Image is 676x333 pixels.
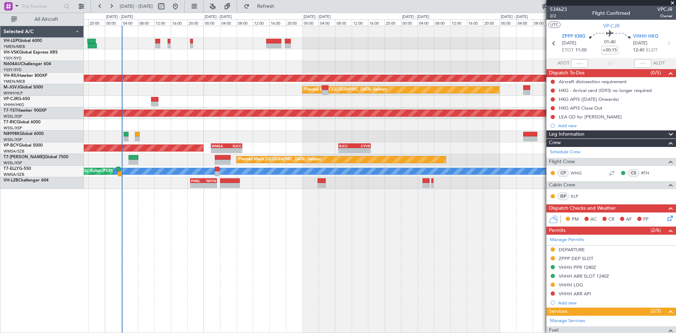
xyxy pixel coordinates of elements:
a: VH-LEPGlobal 6000 [4,39,42,43]
div: 04:00 [516,19,533,26]
span: Permits [549,227,565,235]
span: [DATE] [562,40,576,47]
a: VP-BCYGlobal 5000 [4,143,43,148]
div: 00:00 [105,19,121,26]
div: PHNL [191,179,204,183]
div: 08:00 [434,19,450,26]
span: ZPPP KMG [562,33,586,40]
div: [DATE] - [DATE] [205,14,232,20]
span: (2/3) [651,307,661,315]
span: Leg Information [549,130,584,138]
div: [DATE] - [DATE] [402,14,429,20]
span: Flight Crew [549,158,575,166]
span: M-JGVJ [4,85,19,90]
div: CP [557,169,569,177]
div: Flight Confirmed [592,10,630,17]
span: [DATE] - [DATE] [120,3,153,10]
a: N8998KGlobal 6000 [4,132,44,136]
span: T7-[PERSON_NAME] [4,155,44,159]
div: 20:00 [286,19,302,26]
span: N604AU [4,62,21,66]
span: FP [643,216,649,223]
a: VHHH/HKG [4,102,24,107]
div: - [191,183,204,187]
span: Owner [657,13,672,19]
div: CS [628,169,639,177]
div: [DATE] - [DATE] [106,14,133,20]
div: - [355,148,370,153]
a: WSSL/XSP [4,160,22,166]
button: All Aircraft [8,14,76,25]
span: T7-TST [4,109,17,113]
div: WMSA [212,144,227,148]
div: - [212,148,227,153]
span: Refresh [251,4,281,9]
div: - [204,183,216,187]
a: Manage Permits [550,236,584,243]
a: M-JGVJGlobal 5000 [4,85,43,90]
a: YSSY/SYD [4,67,21,73]
a: WMSA/SZB [4,172,24,177]
span: 2/2 [550,13,567,19]
span: All Aircraft [18,17,74,22]
div: Planned Maint [GEOGRAPHIC_DATA] (Seletar) [304,85,387,95]
a: T7-TSTHawker 900XP [4,109,46,113]
span: (2/6) [651,227,661,234]
span: 11:00 [575,47,587,54]
div: RJCC [226,144,242,148]
span: (0/5) [651,69,661,76]
div: 12:00 [154,19,171,26]
button: Refresh [240,1,283,12]
span: CR [608,216,614,223]
div: 04:00 [418,19,434,26]
a: WIHH/HLP [4,91,23,96]
span: ETOT [562,47,574,54]
a: WSSL/XSP [4,137,22,142]
a: T7-ELLYG-550 [4,167,31,171]
div: 04:00 [319,19,335,26]
div: 20:00 [88,19,105,26]
div: VHHH ARR SLOT 1240Z [559,273,609,279]
a: T7-[PERSON_NAME]Global 7500 [4,155,68,159]
div: 20:00 [187,19,204,26]
span: Cabin Crew [549,181,575,189]
div: 00:00 [500,19,516,26]
div: CYVR [355,144,370,148]
span: Crew [549,139,561,147]
div: 00:00 [204,19,220,26]
div: DEPARTURE [559,247,585,253]
div: 16:00 [171,19,187,26]
div: Add new [558,123,672,129]
div: VHHH LDG [559,282,583,288]
div: - [226,148,242,153]
div: 08:00 [335,19,352,26]
div: [DATE] - [DATE] [501,14,528,20]
span: VP-BCY [4,143,19,148]
span: AC [590,216,597,223]
div: Aircraft disinsection requirement [559,79,627,85]
a: T7-RICGlobal 6000 [4,120,40,124]
a: WNG [571,170,587,176]
a: Manage Services [550,317,585,325]
div: VHHH ARR API [559,291,591,297]
div: 04:00 [121,19,138,26]
a: Schedule Crew [550,149,581,156]
div: Add new [558,300,672,306]
a: RTH [641,170,657,176]
a: N604AUChallenger 604 [4,62,51,66]
div: ZPPP DEP SLOT [559,255,593,261]
span: Dispatch Checks and Weather [549,204,616,212]
div: 08:00 [237,19,253,26]
div: 16:00 [269,19,286,26]
span: Dispatch To-Dos [549,69,584,77]
div: 00:00 [401,19,418,26]
div: 12:00 [352,19,368,26]
div: - [339,148,355,153]
input: Trip Number [21,1,62,12]
span: VH-RIU [4,74,18,78]
div: 20:00 [483,19,500,26]
div: 08:00 [533,19,549,26]
span: 534623 [550,6,567,13]
span: Services [549,308,567,316]
span: 12:40 [633,47,644,54]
